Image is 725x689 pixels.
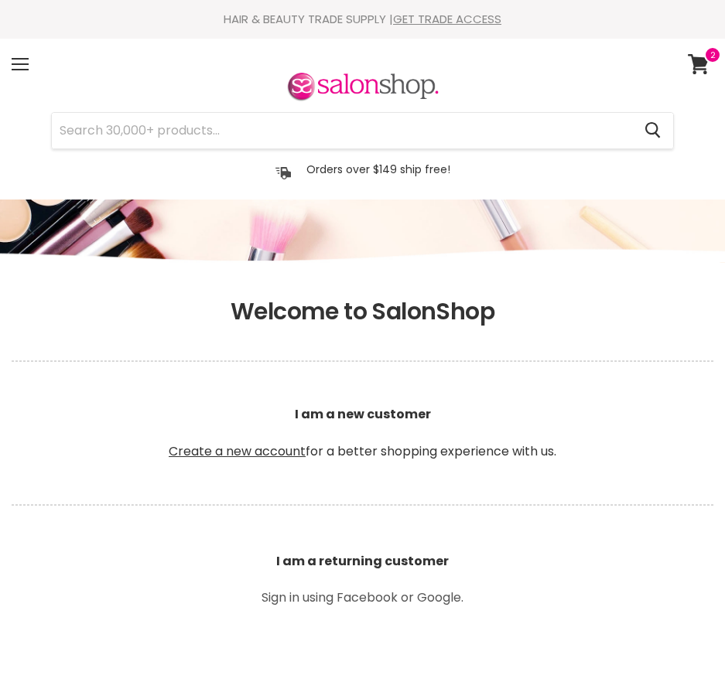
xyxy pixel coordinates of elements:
[393,11,501,27] a: GET TRADE ACCESS
[181,592,545,604] p: Sign in using Facebook or Google.
[169,442,306,460] a: Create a new account
[306,162,450,176] p: Orders over $149 ship free!
[295,405,431,423] b: I am a new customer
[51,112,674,149] form: Product
[276,552,449,570] b: I am a returning customer
[12,368,713,498] p: for a better shopping experience with us.
[52,113,632,148] input: Search
[12,298,713,326] h1: Welcome to SalonShop
[632,113,673,148] button: Search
